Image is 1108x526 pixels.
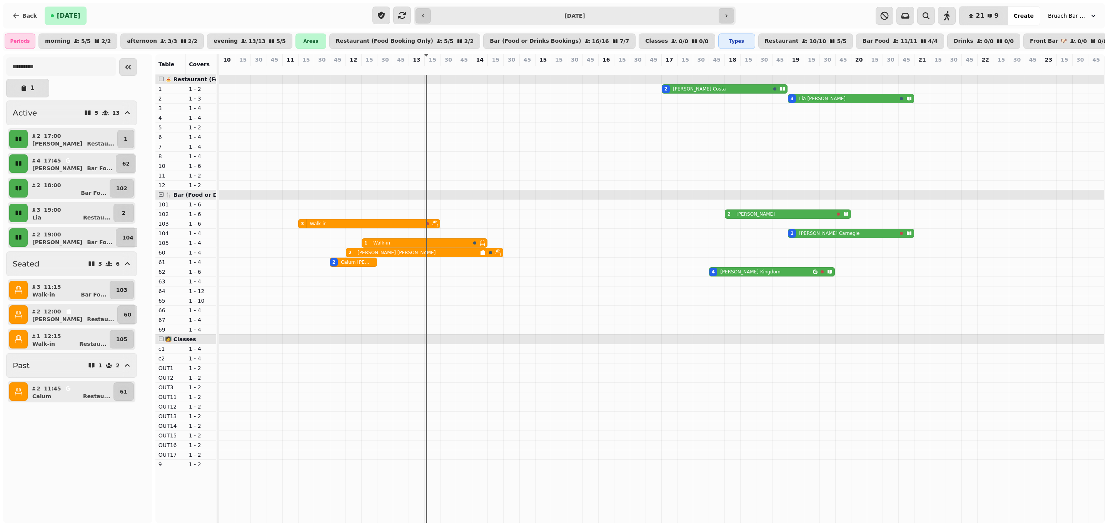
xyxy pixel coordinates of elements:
p: 11 / 11 [900,39,917,44]
p: 0 [272,65,278,73]
p: 3 / 3 [168,39,177,44]
p: Restau ... [87,140,114,147]
p: 0 [966,65,973,73]
button: 217:00[PERSON_NAME]Restau... [29,130,116,148]
p: 5 / 5 [276,39,286,44]
p: 1 - 6 [189,220,213,228]
p: 0 [982,65,988,73]
p: 6 [159,133,183,141]
p: 0 [1061,65,1068,73]
p: 0 [524,65,531,73]
p: 22 [982,56,989,64]
p: 0 [761,65,767,73]
button: 212:00[PERSON_NAME]Restau... [29,305,116,324]
p: 1 - 6 [189,162,213,170]
p: 7 / 7 [620,39,629,44]
p: 15 [239,56,247,64]
p: 1 [124,135,128,143]
p: 15 [934,56,941,64]
p: 0 [224,65,230,73]
p: 0 [777,65,783,73]
p: 17:00 [44,132,61,140]
p: 5 / 5 [81,39,91,44]
span: 🍝 Restaurant (Food Booking Only) [165,76,271,82]
p: 2 [36,231,41,238]
p: 5 [793,65,799,73]
p: 5 / 5 [444,39,454,44]
p: Restaurant [765,38,799,44]
p: 15 [618,56,626,64]
p: Bar Fo ... [87,238,112,246]
p: 2 [122,209,125,217]
p: 1 - 4 [189,229,213,237]
p: 62 [122,160,130,168]
p: 15 [998,56,1005,64]
p: 1 - 4 [189,133,213,141]
button: Past12 [6,353,137,378]
p: 4 [159,114,183,122]
p: 1 - 2 [189,181,213,189]
p: 0 [1014,65,1020,73]
p: 2 [729,65,736,73]
p: 1 [159,85,183,93]
p: 1 - 2 [189,85,213,93]
p: 30 [381,56,389,64]
p: 2 / 2 [188,39,198,44]
p: 0 [745,65,751,73]
p: 45 [650,56,657,64]
p: Classes [645,38,668,44]
p: Calum [PERSON_NAME] [341,259,370,265]
span: Back [22,13,37,18]
p: 0 [1046,65,1052,73]
button: Classes0/00/0 [639,34,715,49]
p: 3 [98,261,102,266]
p: 2 [350,65,357,73]
p: Restau ... [79,340,107,348]
p: 2 / 2 [102,39,111,44]
button: Create [1008,7,1040,25]
p: Bar Fo ... [81,291,106,298]
p: 0 [1093,65,1099,73]
p: 0 [492,65,499,73]
p: Restau ... [83,214,110,221]
p: 0 [903,65,909,73]
p: 5 [95,110,98,116]
button: [DATE] [45,7,87,25]
p: 16 / 16 [592,39,609,44]
p: 7 [159,143,183,151]
div: 2 [664,86,667,92]
div: 2 [728,211,731,217]
p: 1 - 4 [189,114,213,122]
p: 0 / 0 [1004,39,1014,44]
p: 14 [476,56,484,64]
button: evening13/135/5 [207,34,292,49]
p: 0 / 0 [984,39,994,44]
p: 0 [287,65,294,73]
p: 6 [116,261,120,266]
p: 30 [318,56,325,64]
p: 5 / 5 [837,39,846,44]
button: Bruach Bar & Restaurant [1043,9,1102,23]
p: 0 [651,65,657,73]
p: 30 [444,56,452,64]
p: 19:00 [44,206,61,214]
p: 102 [116,184,127,192]
p: 0 [240,65,246,73]
p: Drinks [954,38,973,44]
p: 30 [950,56,957,64]
p: 2 [36,181,41,189]
p: 0 [998,65,1004,73]
button: 1 [117,130,134,148]
button: 2 [113,204,134,222]
div: Types [718,34,755,49]
p: 2 / 2 [464,39,474,44]
button: afternoon3/32/2 [120,34,204,49]
button: 104 [116,228,140,247]
button: Seated36 [6,251,137,276]
button: Back [6,7,43,25]
p: [PERSON_NAME] Kingdom [720,269,781,275]
p: 15 [365,56,373,64]
span: Table [159,61,175,67]
div: 2 [791,230,794,236]
button: 60 [117,305,138,324]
